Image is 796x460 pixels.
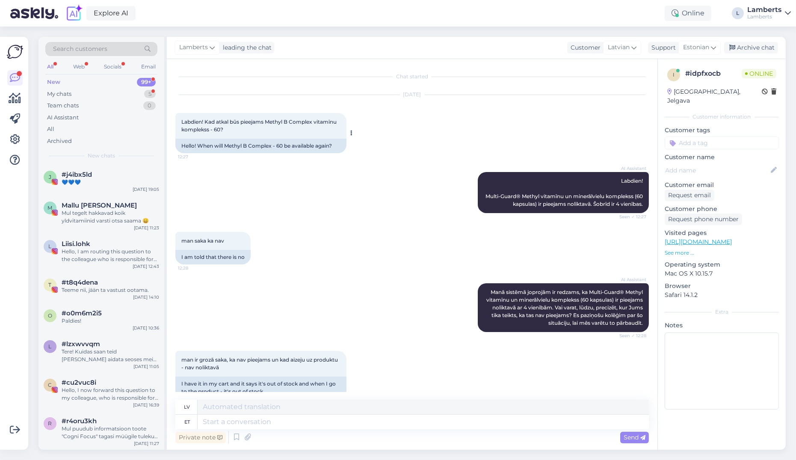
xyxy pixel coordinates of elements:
[7,44,23,60] img: Askly Logo
[175,91,649,98] div: [DATE]
[181,356,339,371] span: man ir grozā saka, ka nav pieejams un kad aizeju uz produktu - nav noliktavā
[181,119,338,133] span: Labdien! Kad atkal būs pieejams Methyl B Complex vitamīnu komplekss - 60?
[614,165,646,172] span: AI Assistant
[134,225,159,231] div: [DATE] 11:23
[48,420,52,427] span: r
[62,202,137,209] span: Mallu Mariann Treimann
[648,43,676,52] div: Support
[45,61,55,72] div: All
[665,153,779,162] p: Customer name
[175,139,346,153] div: Hello! When will Methyl B Complex - 60 be available again?
[673,71,675,78] span: i
[665,205,779,214] p: Customer phone
[747,13,781,20] div: Lamberts
[742,69,776,78] span: Online
[665,269,779,278] p: Mac OS X 10.15.7
[665,113,779,121] div: Customer information
[62,178,159,186] div: 💙💙💙
[62,425,159,440] div: Mul puudub informatsioon toote "Cogni Focus" tagasi müügile tuleku kohta. [PERSON_NAME] sellest [...
[133,363,159,370] div: [DATE] 11:05
[614,276,646,283] span: AI Assistant
[665,282,779,291] p: Browser
[65,4,83,22] img: explore-ai
[665,291,779,300] p: Safari 14.1.2
[134,440,159,447] div: [DATE] 11:27
[49,174,51,180] span: j
[139,61,157,72] div: Email
[47,113,79,122] div: AI Assistant
[133,402,159,408] div: [DATE] 16:39
[732,7,744,19] div: L
[184,400,190,414] div: lv
[62,248,159,263] div: Hello, I am routing this question to the colleague who is responsible for this topic. The reply m...
[62,348,159,363] div: Tere! Kuidas saan teid [PERSON_NAME] aidata seoses meie teenustega?
[62,340,100,348] span: #lzxwvvqm
[49,282,52,288] span: t
[133,186,159,193] div: [DATE] 19:05
[137,78,156,86] div: 99+
[144,90,156,98] div: 5
[48,382,52,388] span: c
[175,377,346,399] div: I have it in my cart and it says it's out of stock and when I go to the product - it's out of stock
[747,6,791,20] a: LambertsLamberts
[143,101,156,110] div: 0
[567,43,601,52] div: Customer
[53,45,107,53] span: Search customers
[47,90,71,98] div: My chats
[747,6,781,13] div: Lamberts
[133,294,159,300] div: [DATE] 14:10
[62,171,92,178] span: #j4ibx5ld
[88,152,115,160] span: New chats
[665,214,742,225] div: Request phone number
[614,214,646,220] span: Seen ✓ 12:27
[175,73,649,80] div: Chat started
[181,237,224,244] span: man saka ka nav
[175,250,251,264] div: I am told that there is no
[665,137,779,149] input: Add a tag
[71,61,86,72] div: Web
[62,379,96,386] span: #cu2vuc8i
[133,263,159,270] div: [DATE] 12:43
[48,312,52,319] span: o
[184,415,190,429] div: et
[665,166,769,175] input: Add name
[665,260,779,269] p: Operating system
[219,43,272,52] div: leading the chat
[614,332,646,339] span: Seen ✓ 12:28
[608,43,630,52] span: Latvian
[47,78,60,86] div: New
[665,308,779,316] div: Extra
[86,6,136,21] a: Explore AI
[178,265,210,271] span: 12:28
[48,205,53,211] span: M
[175,432,226,443] div: Private note
[724,42,778,53] div: Archive chat
[665,6,711,21] div: Online
[62,317,159,325] div: Paldies!
[47,101,79,110] div: Team chats
[62,209,159,225] div: Mul tegelt hakkavad koik yldvitamiinid varsti otsa saama 😄
[62,279,98,286] span: #t8q4dena
[62,386,159,402] div: Hello, I now forward this question to my colleague, who is responsible for this. The reply will b...
[49,243,52,249] span: L
[102,61,123,72] div: Socials
[683,43,709,52] span: Estonian
[133,325,159,331] div: [DATE] 10:36
[62,286,159,294] div: Teeme nii, jään ta vastust ootama.
[49,343,52,350] span: l
[62,309,102,317] span: #o0m6m2i5
[685,68,742,79] div: # idpfxocb
[665,190,714,201] div: Request email
[62,240,90,248] span: Liisi.lohk
[665,321,779,330] p: Notes
[665,249,779,257] p: See more ...
[667,87,762,105] div: [GEOGRAPHIC_DATA], Jelgava
[624,433,645,441] span: Send
[178,154,210,160] span: 12:27
[47,125,54,134] div: All
[665,238,732,246] a: [URL][DOMAIN_NAME]
[665,229,779,237] p: Visited pages
[665,126,779,135] p: Customer tags
[665,181,779,190] p: Customer email
[47,137,72,145] div: Archived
